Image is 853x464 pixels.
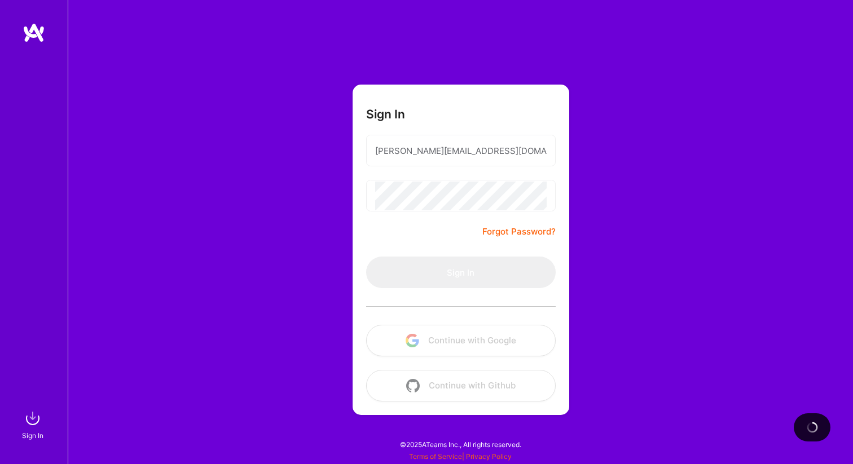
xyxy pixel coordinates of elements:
[23,23,45,43] img: logo
[24,407,44,441] a: sign inSign In
[366,370,556,401] button: Continue with Github
[366,107,405,121] h3: Sign In
[366,325,556,356] button: Continue with Google
[68,430,853,458] div: © 2025 ATeams Inc., All rights reserved.
[366,257,556,288] button: Sign In
[466,452,512,461] a: Privacy Policy
[375,136,547,165] input: Email...
[21,407,44,430] img: sign in
[806,421,819,434] img: loading
[22,430,43,441] div: Sign In
[409,452,512,461] span: |
[406,379,420,392] img: icon
[406,334,419,347] img: icon
[409,452,462,461] a: Terms of Service
[482,225,556,238] a: Forgot Password?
